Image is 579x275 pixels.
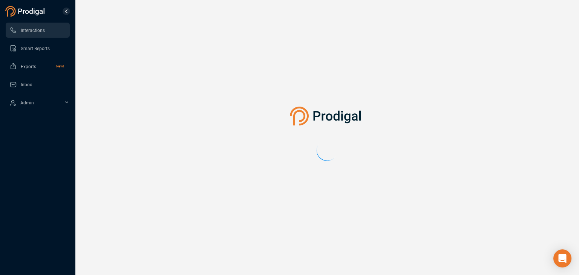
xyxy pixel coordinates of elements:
[553,249,571,267] div: Open Intercom Messenger
[6,23,70,38] li: Interactions
[9,41,64,56] a: Smart Reports
[56,59,64,74] span: New!
[21,28,45,33] span: Interactions
[6,59,70,74] li: Exports
[5,6,47,17] img: prodigal-logo
[21,64,36,69] span: Exports
[9,23,64,38] a: Interactions
[20,100,34,105] span: Admin
[21,82,32,87] span: Inbox
[9,59,64,74] a: ExportsNew!
[6,41,70,56] li: Smart Reports
[9,77,64,92] a: Inbox
[6,77,70,92] li: Inbox
[21,46,50,51] span: Smart Reports
[290,107,365,125] img: prodigal-logo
